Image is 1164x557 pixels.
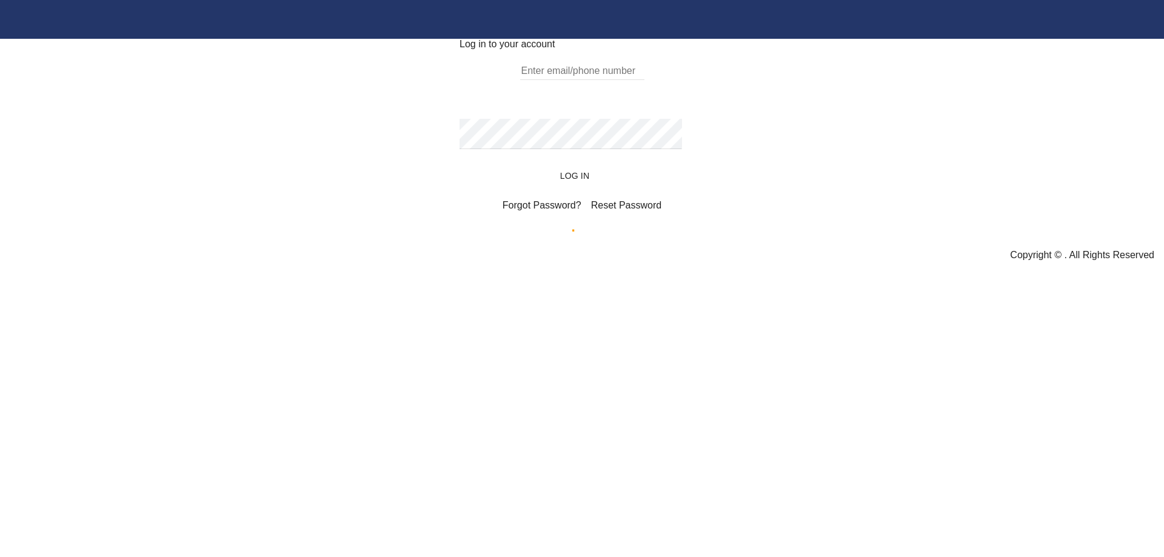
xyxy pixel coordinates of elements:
input: Enter email/phone number [520,62,644,80]
button: LOGIN [555,165,609,187]
div: Forgot Password? [498,195,586,216]
div: Copyright © . All Rights Reserved [5,245,1159,265]
div: Reset Password [586,195,667,216]
div: Log in to your account [460,39,704,50]
md-icon: icon-eye-off [689,122,703,137]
